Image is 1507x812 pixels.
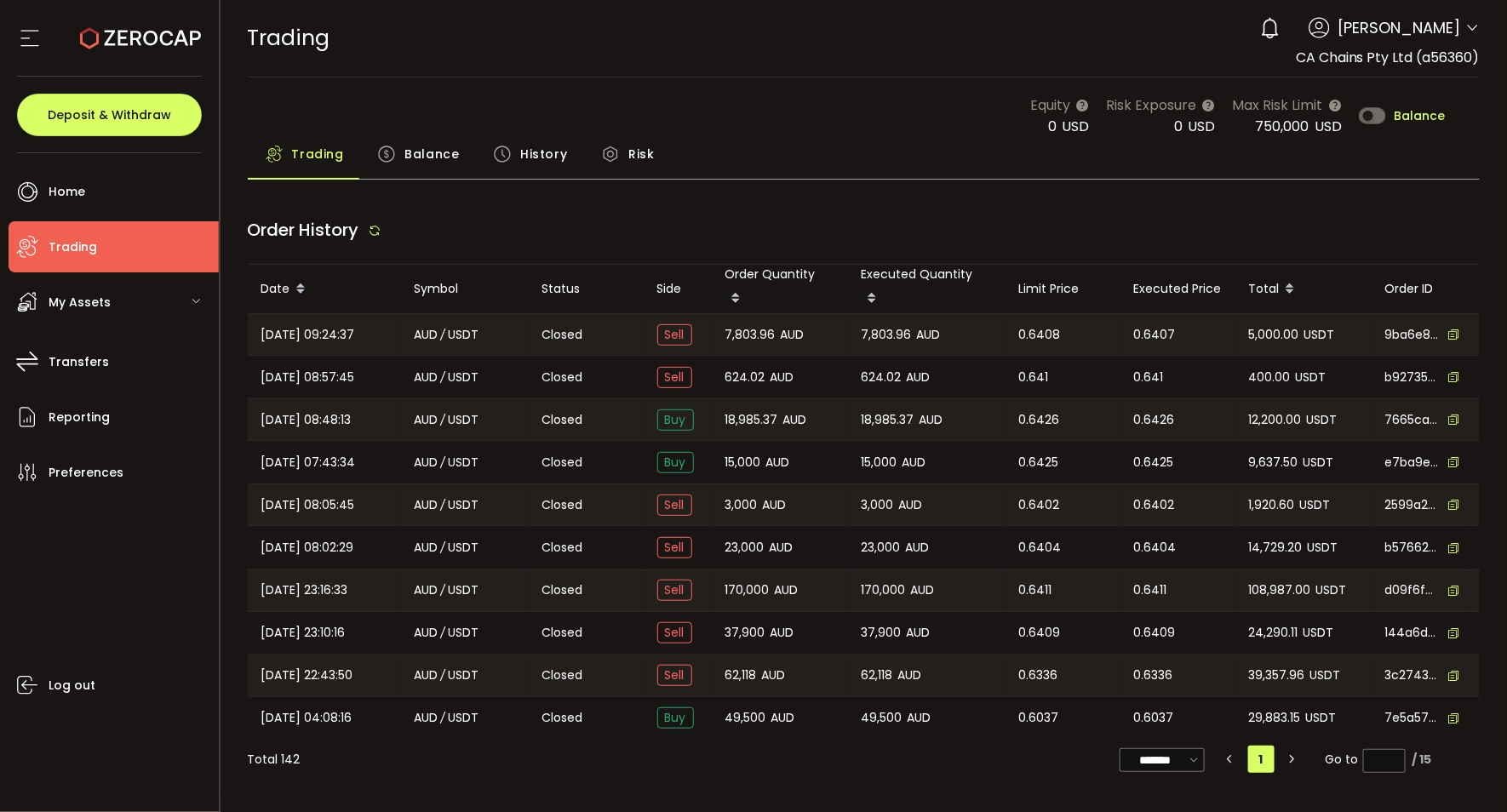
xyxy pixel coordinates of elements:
span: 624.02 [725,368,765,387]
span: AUD [920,410,943,430]
span: 0.6425 [1019,453,1059,472]
span: [DATE] 22:43:50 [261,666,353,685]
span: USDT [1296,368,1327,387]
span: AUD [415,708,438,728]
span: b5766201-d92d-4d89-b14b-a914763fe8c4 [1385,539,1440,557]
span: Buy [657,707,694,729]
span: 7,803.96 [725,325,776,345]
em: / [441,708,446,728]
span: 15,000 [862,453,897,472]
span: 624.02 [862,368,902,387]
span: AUD [415,453,438,472]
span: 0.6037 [1134,708,1174,728]
span: 0 [1049,117,1057,136]
span: AUD [907,623,931,643]
span: Closed [542,496,583,514]
span: 5,000.00 [1249,325,1299,345]
span: [DATE] 08:48:13 [261,410,352,430]
span: Sell [657,580,692,601]
span: Closed [542,624,583,642]
span: 9,637.50 [1249,453,1298,472]
span: USDT [1304,453,1334,472]
span: CA Chains Pty Ltd (a56360) [1296,48,1480,67]
div: Limit Price [1006,279,1120,299]
span: USDT [449,453,479,472]
span: Trading [292,137,344,171]
span: Sell [657,367,692,388]
span: Closed [542,581,583,599]
div: Order Quantity [712,265,848,313]
span: AUD [899,495,923,515]
span: 49,500 [862,708,902,728]
span: Closed [542,326,583,344]
div: Total [1235,275,1372,304]
div: / 15 [1412,751,1432,769]
span: AUD [771,708,795,728]
span: b9273550-9ec8-42ab-b440-debceb6bf362 [1385,369,1440,386]
span: [DATE] 07:43:34 [261,453,356,472]
span: AUD [415,368,438,387]
span: AUD [771,623,794,643]
span: USDT [449,410,479,430]
span: USDT [449,538,479,558]
span: 29,883.15 [1249,708,1301,728]
span: Transfers [49,350,109,375]
span: 0.6411 [1019,580,1052,600]
span: [DATE] 04:08:16 [261,708,352,728]
span: USDT [449,325,479,345]
span: 0.6336 [1134,666,1173,685]
em: / [441,623,446,643]
span: Closed [542,369,583,386]
span: 18,985.37 [862,410,914,430]
span: Reporting [49,405,110,430]
span: AUD [911,580,935,600]
span: USDT [1304,325,1335,345]
span: 0.6402 [1134,495,1175,515]
span: e7ba9ec1-e47a-4a7e-b5f7-1174bd070550 [1385,454,1440,472]
span: 39,357.96 [1249,666,1305,685]
span: 400.00 [1249,368,1291,387]
span: 0.641 [1134,368,1164,387]
span: 7,803.96 [862,325,912,345]
span: Risk [628,137,654,171]
em: / [441,538,446,558]
span: AUD [415,325,438,345]
span: [PERSON_NAME] [1338,16,1461,39]
span: 37,900 [725,623,765,643]
span: AUD [775,580,799,600]
div: Total 142 [248,751,301,769]
span: 0.6402 [1019,495,1060,515]
div: Symbol [401,279,529,299]
span: USDT [449,580,479,600]
span: USDT [449,495,479,515]
span: AUD [415,410,438,430]
span: 0.6411 [1134,580,1167,600]
li: 1 [1248,746,1275,773]
span: Trading [49,235,97,260]
span: 23,000 [725,538,765,558]
span: 0.6336 [1019,666,1058,685]
span: 3c27439a-446f-4a8b-ba23-19f8e456f2b1 [1385,666,1440,684]
span: Closed [542,411,583,429]
span: Closed [542,666,583,684]
span: 0.6404 [1019,538,1062,558]
span: History [520,137,567,171]
span: [DATE] 23:16:33 [261,580,348,600]
span: 0.6408 [1019,325,1061,345]
span: Risk Exposure [1107,94,1197,116]
span: My Assets [49,290,111,315]
span: USDT [1308,538,1338,558]
span: d09f6fb3-8af7-4064-b7c5-8d9f3d3ecfc8 [1385,581,1440,599]
span: 18,985.37 [725,410,778,430]
span: AUD [906,538,930,558]
span: [DATE] 08:05:45 [261,495,355,515]
span: 9ba6e898-b757-436a-9a75-0c757ee03a1f [1385,326,1440,344]
span: 62,118 [862,666,893,685]
span: 108,987.00 [1249,580,1311,600]
span: AUD [898,666,922,685]
span: [DATE] 23:10:16 [261,623,346,643]
span: USDT [449,708,479,728]
span: 1,920.60 [1249,495,1295,515]
span: AUD [763,495,787,515]
span: 0.6426 [1134,410,1175,430]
